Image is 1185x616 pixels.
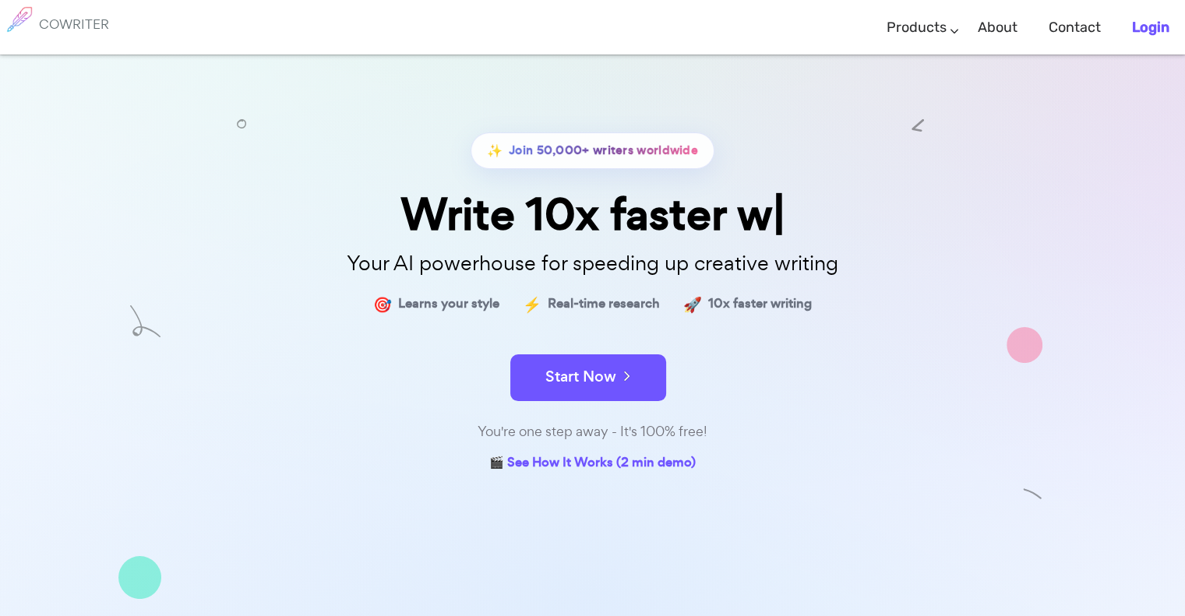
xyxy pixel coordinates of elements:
[510,354,666,401] button: Start Now
[203,247,982,280] p: Your AI powerhouse for speeding up creative writing
[1049,5,1101,51] a: Contact
[203,192,982,237] div: Write 10x faster w
[39,17,109,31] h6: COWRITER
[1007,327,1042,363] img: shape
[398,293,499,315] span: Learns your style
[1132,5,1169,51] a: Login
[373,293,392,315] span: 🎯
[548,293,660,315] span: Real-time research
[887,5,947,51] a: Products
[487,139,503,162] span: ✨
[708,293,812,315] span: 10x faster writing
[683,293,702,315] span: 🚀
[1023,484,1042,504] img: shape
[203,421,982,443] div: You're one step away - It's 100% free!
[118,556,161,599] img: shape
[489,452,696,476] a: 🎬 See How It Works (2 min demo)
[978,5,1017,51] a: About
[509,139,698,162] span: Join 50,000+ writers worldwide
[130,305,160,337] img: shape
[523,293,541,315] span: ⚡
[1132,19,1169,36] b: Login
